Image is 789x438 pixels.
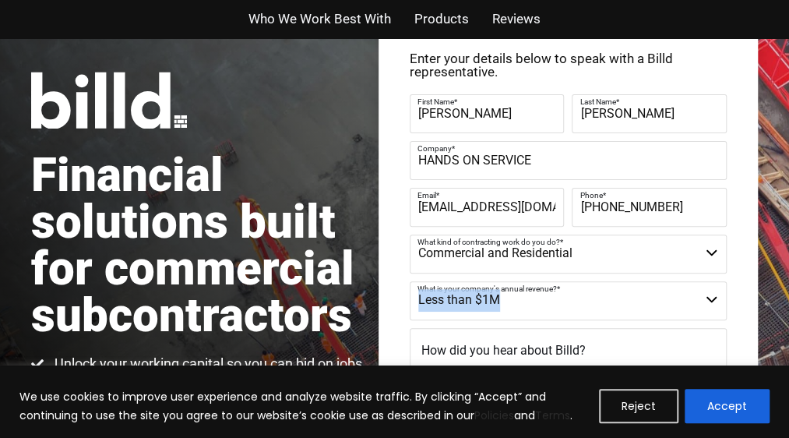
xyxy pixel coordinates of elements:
a: Policies [474,408,514,423]
span: Phone [579,190,602,199]
span: Last Name [579,97,615,105]
h1: Financial solutions built for commercial subcontractors [31,152,379,339]
a: Terms [535,408,570,423]
a: Reviews [492,8,541,30]
p: We use cookies to improve user experience and analyze website traffic. By clicking “Accept” and c... [19,387,587,425]
p: Enter your details below to speak with a Billd representative. [410,52,727,79]
a: Products [414,8,469,30]
a: Who We Work Best With [248,8,391,30]
span: Email [417,190,436,199]
button: Reject [599,389,678,423]
span: How did you hear about Billd? [421,343,586,358]
span: Company [417,143,452,152]
span: Unlock your working capital so you can bid on jobs confidently [51,355,379,392]
button: Accept [685,389,770,423]
span: First Name [417,97,454,105]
